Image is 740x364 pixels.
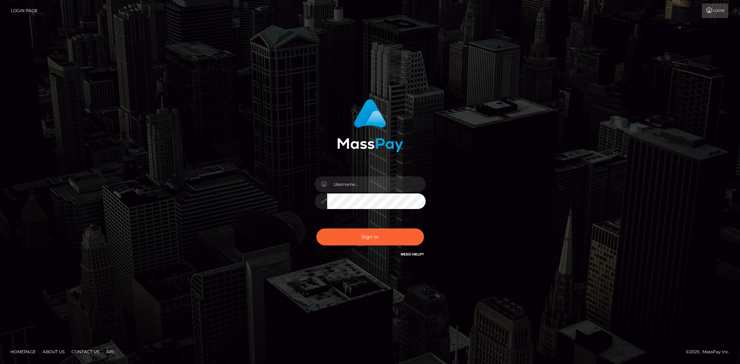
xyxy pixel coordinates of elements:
[316,228,424,245] button: Sign in
[8,346,39,357] a: Homepage
[11,3,37,18] a: Login Page
[327,176,426,192] input: Username...
[702,3,728,18] a: Login
[69,346,102,357] a: Contact Us
[401,252,424,257] a: Need Help?
[686,348,735,356] div: © 2025 , MassPay Inc.
[103,346,117,357] a: API
[40,346,67,357] a: About Us
[337,99,403,152] img: MassPay Login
